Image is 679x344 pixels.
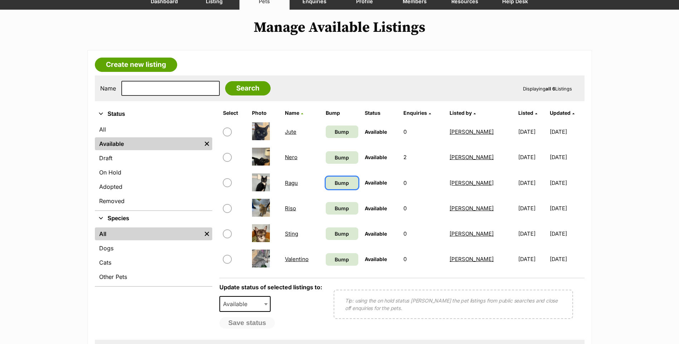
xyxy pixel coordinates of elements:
[285,110,299,116] span: Name
[95,122,212,210] div: Status
[518,110,537,116] a: Listed
[403,110,427,116] span: translation missing: en.admin.listings.index.attributes.enquiries
[515,119,549,144] td: [DATE]
[285,256,309,262] a: Valentino
[401,221,446,246] td: 0
[202,227,212,240] a: Remove filter
[450,180,494,186] a: [PERSON_NAME]
[335,179,349,187] span: Bump
[335,256,349,263] span: Bump
[550,171,583,195] td: [DATE]
[450,205,494,212] a: [PERSON_NAME]
[220,299,254,309] span: Available
[365,205,387,211] span: Available
[365,256,387,262] span: Available
[95,137,202,150] a: Available
[518,110,533,116] span: Listed
[515,221,549,246] td: [DATE]
[362,107,400,119] th: Status
[219,284,322,291] label: Update status of selected listings to:
[365,154,387,160] span: Available
[326,177,358,189] a: Bump
[335,230,349,237] span: Bump
[95,226,212,286] div: Species
[219,296,271,312] span: Available
[515,247,549,271] td: [DATE]
[95,180,212,193] a: Adopted
[95,166,212,179] a: On Hold
[515,171,549,195] td: [DATE]
[249,107,281,119] th: Photo
[326,151,358,164] a: Bump
[100,85,116,92] label: Name
[365,231,387,237] span: Available
[326,253,358,266] a: Bump
[515,196,549,221] td: [DATE]
[225,81,271,95] input: Search
[326,126,358,138] a: Bump
[95,195,212,207] a: Removed
[365,129,387,135] span: Available
[326,227,358,240] a: Bump
[450,230,494,237] a: [PERSON_NAME]
[450,128,494,135] a: [PERSON_NAME]
[202,137,212,150] a: Remove filter
[285,128,296,135] a: Jute
[335,128,349,136] span: Bump
[323,107,361,119] th: Bump
[95,109,212,119] button: Status
[401,196,446,221] td: 0
[403,110,431,116] a: Enquiries
[523,86,572,92] span: Displaying Listings
[285,110,303,116] a: Name
[95,123,212,136] a: All
[335,205,349,212] span: Bump
[450,110,476,116] a: Listed by
[285,205,296,212] a: Riso
[545,86,555,92] strong: all 6
[515,145,549,169] td: [DATE]
[345,297,562,312] p: Tip: using the on hold status [PERSON_NAME] the pet listings from public searches and close off e...
[450,256,494,262] a: [PERSON_NAME]
[550,247,583,271] td: [DATE]
[401,119,446,144] td: 0
[450,154,494,161] a: [PERSON_NAME]
[550,145,583,169] td: [DATE]
[401,171,446,195] td: 0
[220,107,248,119] th: Select
[550,110,574,116] a: Updated
[95,256,212,269] a: Cats
[326,202,358,215] a: Bump
[335,154,349,161] span: Bump
[285,154,297,161] a: Nero
[401,247,446,271] td: 0
[95,214,212,223] button: Species
[219,317,275,329] button: Save status
[550,196,583,221] td: [DATE]
[365,180,387,186] span: Available
[95,270,212,283] a: Other Pets
[95,58,177,72] a: Create new listing
[95,152,212,164] a: Draft
[285,180,298,186] a: Ragu
[550,110,571,116] span: Updated
[285,230,298,237] a: Sting
[95,227,202,240] a: All
[450,110,472,116] span: Listed by
[550,119,583,144] td: [DATE]
[95,242,212,255] a: Dogs
[401,145,446,169] td: 2
[550,221,583,246] td: [DATE]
